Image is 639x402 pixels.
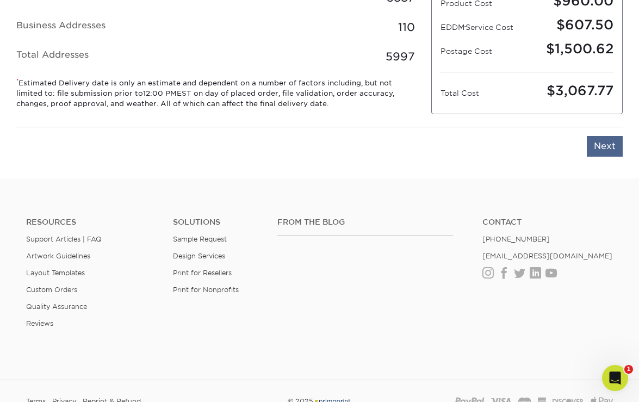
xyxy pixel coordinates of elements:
h4: Resources [26,218,157,227]
div: 5997 [216,48,424,65]
label: EDDM Service Cost [441,22,527,33]
a: Contact [482,218,613,227]
a: Sample Request [173,235,227,243]
a: Reviews [26,319,53,327]
label: Business Addresses [8,19,216,35]
a: [EMAIL_ADDRESS][DOMAIN_NAME] [482,252,612,260]
label: Total Cost [441,88,527,98]
iframe: Intercom live chat [602,365,628,391]
a: [PHONE_NUMBER] [482,235,550,243]
input: Next [587,136,623,157]
a: Support Articles | FAQ [26,235,102,243]
div: $1,500.62 [527,39,622,59]
label: Total Addresses [8,48,216,65]
a: Design Services [173,252,225,260]
a: Artwork Guidelines [26,252,90,260]
a: Print for Nonprofits [173,286,239,294]
div: $3,067.77 [527,81,622,101]
div: 110 [216,19,424,35]
span: ® [464,26,466,29]
a: Print for Resellers [173,269,232,277]
label: Postage Cost [441,46,527,57]
h4: Solutions [173,218,262,227]
h4: From the Blog [277,218,453,227]
span: 1 [624,365,633,374]
div: $607.50 [527,15,622,35]
small: Estimated Delivery date is only an estimate and dependent on a number of factors including, but n... [16,78,415,109]
a: Layout Templates [26,269,85,277]
a: Quality Assurance [26,302,87,311]
a: Custom Orders [26,286,77,294]
span: 12:00 PM [143,89,177,97]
